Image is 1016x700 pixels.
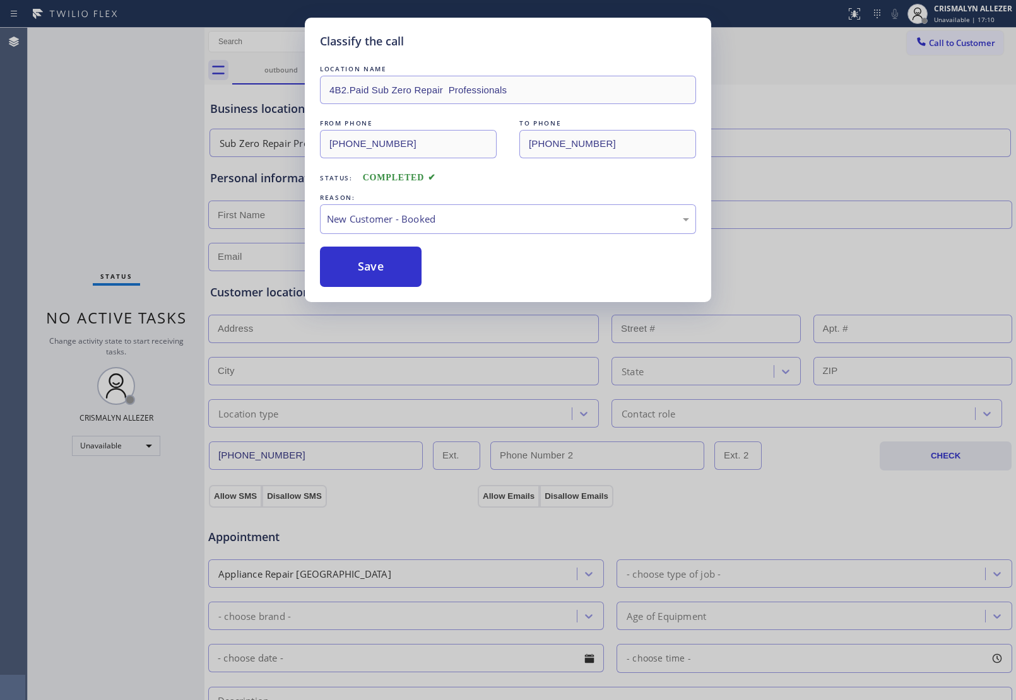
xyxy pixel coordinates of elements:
[320,247,422,287] button: Save
[519,117,696,130] div: TO PHONE
[320,191,696,204] div: REASON:
[320,62,696,76] div: LOCATION NAME
[363,173,436,182] span: COMPLETED
[320,117,497,130] div: FROM PHONE
[320,33,404,50] h5: Classify the call
[519,130,696,158] input: To phone
[327,212,689,226] div: New Customer - Booked
[320,130,497,158] input: From phone
[320,173,353,182] span: Status:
